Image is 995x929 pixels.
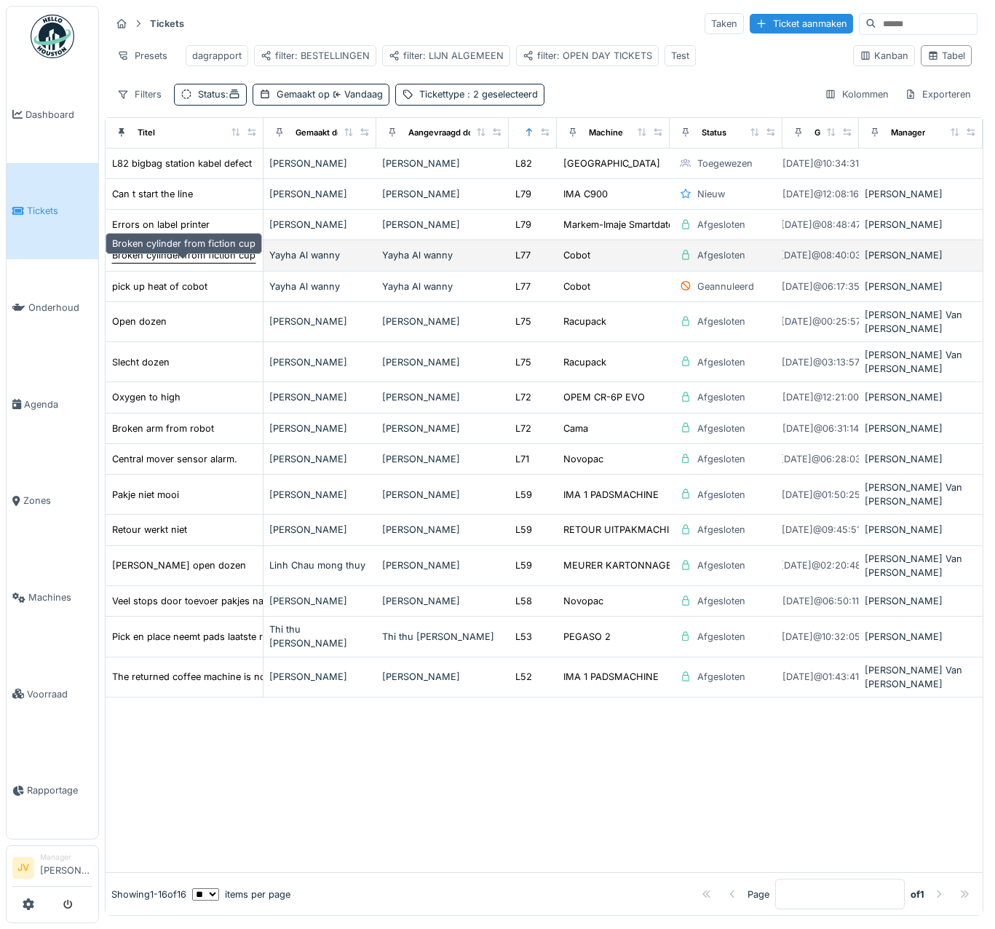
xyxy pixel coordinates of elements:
[865,308,977,336] div: [PERSON_NAME] Van [PERSON_NAME]
[865,594,977,608] div: [PERSON_NAME]
[865,218,977,232] div: [PERSON_NAME]
[112,422,214,435] div: Broken arm from robot
[563,355,606,369] div: Racupack
[911,888,924,901] strong: of 1
[111,45,174,66] div: Presets
[702,127,726,139] div: Status
[523,49,652,63] div: filter: OPEN DAY TICKETS
[860,49,908,63] div: Kanban
[269,218,370,232] div: [PERSON_NAME]
[697,670,745,684] div: Afgesloten
[382,187,503,201] div: [PERSON_NAME]
[269,355,370,369] div: [PERSON_NAME]
[382,558,503,572] div: [PERSON_NAME]
[112,488,179,502] div: Pakje niet mooi
[28,301,92,315] span: Onderhoud
[226,89,240,100] span: :
[563,670,659,684] div: IMA 1 PADSMACHINE
[7,743,98,839] a: Rapportage
[269,523,370,537] div: [PERSON_NAME]
[269,488,370,502] div: [PERSON_NAME]
[697,248,745,262] div: Afgesloten
[782,187,859,201] div: [DATE] @ 12:08:16
[697,630,745,644] div: Afgesloten
[269,558,370,572] div: Linh Chau mong thuy
[269,187,370,201] div: [PERSON_NAME]
[697,280,754,293] div: Geannuleerd
[865,422,977,435] div: [PERSON_NAME]
[28,590,92,604] span: Machines
[697,355,745,369] div: Afgesloten
[697,157,753,170] div: Toegewezen
[865,663,977,691] div: [PERSON_NAME] Van [PERSON_NAME]
[563,452,603,466] div: Novopac
[782,280,860,293] div: [DATE] @ 06:17:35
[515,452,529,466] div: L71
[198,87,240,101] div: Status
[782,157,859,170] div: [DATE] @ 10:34:31
[40,852,92,883] li: [PERSON_NAME]
[589,127,623,139] div: Machine
[7,453,98,550] a: Zones
[705,13,744,34] div: Taken
[780,248,861,262] div: [DATE] @ 08:40:03
[927,49,965,63] div: Tabel
[382,355,503,369] div: [PERSON_NAME]
[865,481,977,508] div: [PERSON_NAME] Van [PERSON_NAME]
[389,49,504,63] div: filter: LIJN ALGEMEEN
[112,390,181,404] div: Oxygen to high
[7,259,98,356] a: Onderhoud
[408,127,481,139] div: Aangevraagd door
[112,452,237,466] div: Central mover sensor alarm.
[112,355,170,369] div: Slecht dozen
[697,218,745,232] div: Afgesloten
[563,390,645,404] div: OPEM CR-6P EVO
[12,857,34,879] li: JV
[515,248,531,262] div: L77
[865,523,977,537] div: [PERSON_NAME]
[865,248,977,262] div: [PERSON_NAME]
[269,157,370,170] div: [PERSON_NAME]
[515,315,531,328] div: L75
[269,670,370,684] div: [PERSON_NAME]
[269,248,370,262] div: Yayha Al wanny
[781,315,861,328] div: [DATE] @ 00:25:57
[865,348,977,376] div: [PERSON_NAME] Van [PERSON_NAME]
[515,187,531,201] div: L79
[515,355,531,369] div: L75
[750,14,853,33] div: Ticket aanmaken
[112,523,187,537] div: Retour werkt niet
[7,163,98,260] a: Tickets
[515,670,532,684] div: L52
[31,15,74,58] img: Badge_color-CXgf-gQk.svg
[515,488,532,502] div: L59
[563,422,588,435] div: Cama
[23,494,92,507] span: Zones
[865,452,977,466] div: [PERSON_NAME]
[782,488,860,502] div: [DATE] @ 01:50:25
[697,422,745,435] div: Afgesloten
[782,630,860,644] div: [DATE] @ 10:32:05
[782,355,860,369] div: [DATE] @ 03:13:57
[865,390,977,404] div: [PERSON_NAME]
[112,315,167,328] div: Open dozen
[382,452,503,466] div: [PERSON_NAME]
[382,630,503,644] div: Thi thu [PERSON_NAME]
[515,630,532,644] div: L53
[382,157,503,170] div: [PERSON_NAME]
[697,187,725,201] div: Nieuw
[112,248,255,262] div: Broken cylinder from fiction cup
[138,127,155,139] div: Titel
[865,280,977,293] div: [PERSON_NAME]
[515,218,531,232] div: L79
[112,157,252,170] div: L82 bigbag station kabel defect
[296,127,350,139] div: Gemaakt door
[697,558,745,572] div: Afgesloten
[818,84,895,105] div: Kolommen
[781,218,861,232] div: [DATE] @ 08:48:47
[782,390,859,404] div: [DATE] @ 12:21:00
[269,422,370,435] div: [PERSON_NAME]
[112,594,336,608] div: Veel stops door toevoer pakjes naar central mover
[382,594,503,608] div: [PERSON_NAME]
[782,594,859,608] div: [DATE] @ 06:50:11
